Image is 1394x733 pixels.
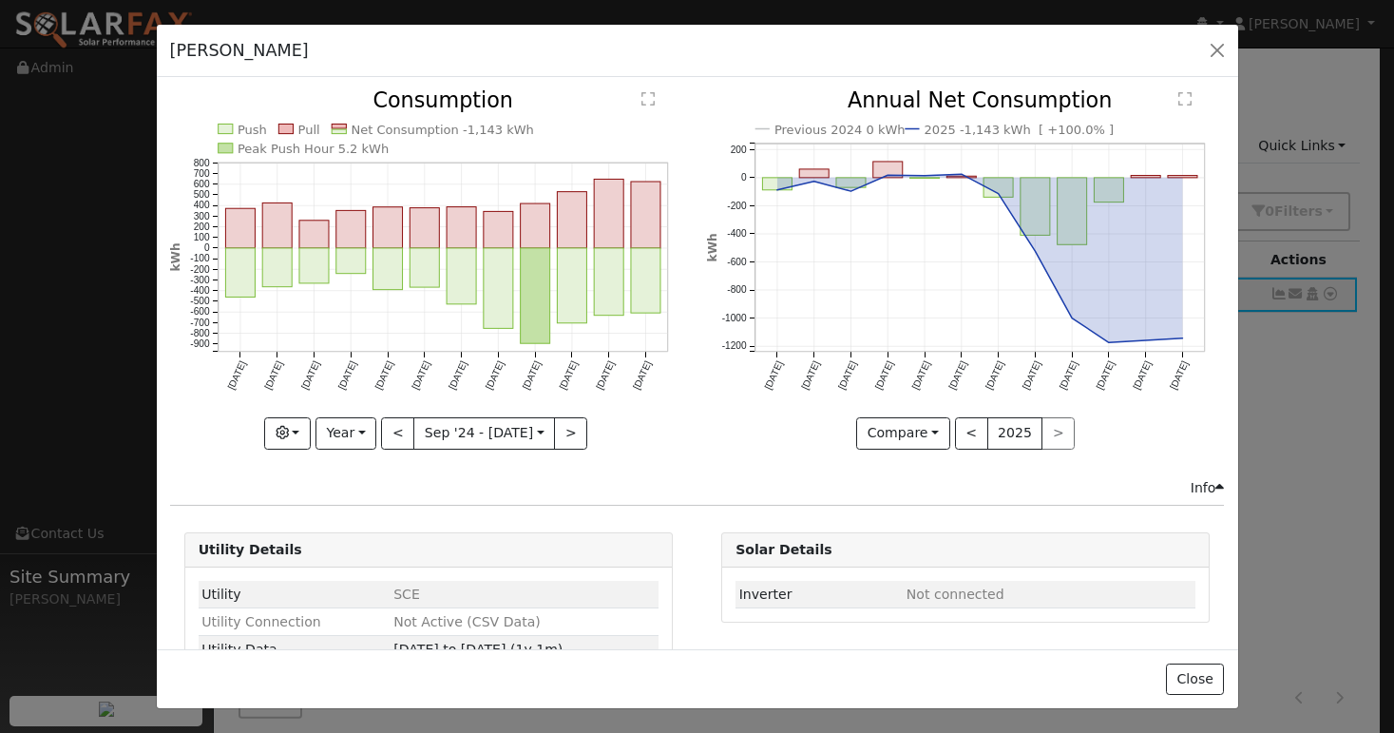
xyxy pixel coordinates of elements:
rect: onclick="" [873,162,903,178]
rect: onclick="" [631,182,660,248]
text: [DATE] [836,359,859,392]
button: Sep '24 - [DATE] [413,417,555,450]
circle: onclick="" [1142,337,1150,344]
text: Annual Net Consumption [848,88,1113,113]
circle: onclick="" [773,186,781,194]
text: [DATE] [372,359,395,392]
circle: onclick="" [848,187,855,195]
text: [DATE] [336,359,359,392]
div: Info [1191,478,1225,498]
text: 700 [193,168,209,179]
circle: onclick="" [995,190,1003,198]
text: 600 [193,179,209,189]
text: -700 [190,318,210,328]
text: [DATE] [410,359,432,392]
td: Inverter [735,581,903,608]
rect: onclick="" [262,203,292,249]
rect: onclick="" [1058,178,1087,244]
text: -1000 [722,313,747,323]
text:  [1179,91,1193,106]
text: [DATE] [1168,359,1191,392]
circle: onclick="" [884,171,891,179]
h5: [PERSON_NAME] [170,38,309,63]
text: Previous 2024 0 kWh [774,123,906,137]
text: kWh [169,243,182,272]
text: 2025 -1,143 kWh [ +100.0% ] [925,123,1115,137]
rect: onclick="" [910,178,940,179]
rect: onclick="" [372,207,402,248]
text: -300 [190,275,210,285]
text: [DATE] [262,359,285,392]
text: 500 [193,190,209,201]
text: Consumption [372,88,513,113]
rect: onclick="" [447,207,476,248]
text: [DATE] [484,359,506,392]
text: [DATE] [594,359,617,392]
rect: onclick="" [594,180,623,249]
text: [DATE] [1132,359,1155,392]
text: Pull [297,123,319,137]
span: ID: null, authorized: None [907,587,1004,602]
text: -600 [727,257,747,267]
button: > [554,417,587,450]
rect: onclick="" [520,203,549,248]
text: [DATE] [799,359,822,392]
circle: onclick="" [1179,335,1187,342]
button: Year [315,417,376,450]
rect: onclick="" [410,248,439,287]
rect: onclick="" [557,248,586,323]
rect: onclick="" [1168,176,1197,178]
text: -200 [190,264,210,275]
circle: onclick="" [1032,247,1040,255]
text: -900 [190,338,210,349]
td: Utility Data [199,636,391,664]
rect: onclick="" [484,212,513,249]
rect: onclick="" [1095,178,1124,203]
text: Peak Push Hour 5.2 kWh [238,142,389,156]
rect: onclick="" [225,209,255,249]
text: [DATE] [299,359,322,392]
text: -400 [190,285,210,296]
rect: onclick="" [447,248,476,304]
text: 100 [193,232,209,242]
text: [DATE] [447,359,469,392]
button: 2025 [987,417,1043,450]
text: -400 [727,229,747,240]
button: < [381,417,414,450]
circle: onclick="" [1068,315,1076,322]
text: -800 [190,328,210,338]
text: [DATE] [873,359,896,392]
text: [DATE] [947,359,970,392]
text: 0 [741,172,747,183]
span: Utility Connection [201,614,321,629]
rect: onclick="" [335,248,365,274]
span: Not Active (CSV Data) [393,614,541,629]
rect: onclick="" [520,248,549,343]
rect: onclick="" [799,169,829,178]
text: 300 [193,211,209,222]
text:  [641,91,655,106]
text: [DATE] [910,359,933,392]
text: 800 [193,158,209,168]
rect: onclick="" [335,211,365,249]
circle: onclick="" [921,172,928,180]
rect: onclick="" [410,208,439,248]
text: [DATE] [557,359,580,392]
text: kWh [706,234,719,262]
rect: onclick="" [372,248,402,290]
rect: onclick="" [594,248,623,316]
strong: Solar Details [735,542,831,557]
rect: onclick="" [1021,178,1050,236]
text: [DATE] [631,359,654,392]
span: [DATE] to [DATE] (1y 1m) [393,642,563,657]
circle: onclick="" [811,178,818,185]
text: [DATE] [1095,359,1117,392]
rect: onclick="" [983,178,1013,198]
text: 400 [193,201,209,211]
text: [DATE] [521,359,544,392]
text: -100 [190,254,210,264]
text: [DATE] [1021,359,1043,392]
button: Compare [856,417,950,450]
rect: onclick="" [763,178,792,190]
strong: Utility Details [199,542,302,557]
